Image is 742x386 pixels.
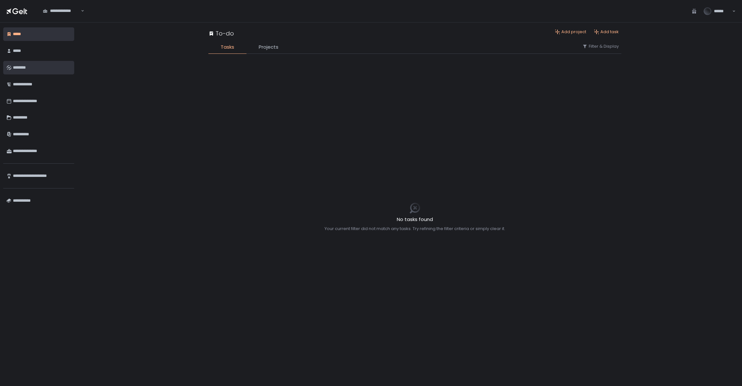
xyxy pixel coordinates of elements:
[208,29,234,38] div: To-do
[325,226,505,232] div: Your current filter did not match any tasks. Try refining the filter criteria or simply clear it.
[221,43,234,51] span: Tasks
[594,29,619,35] button: Add task
[39,4,84,18] div: Search for option
[582,43,619,49] button: Filter & Display
[259,43,278,51] span: Projects
[325,216,505,223] h2: No tasks found
[555,29,586,35] button: Add project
